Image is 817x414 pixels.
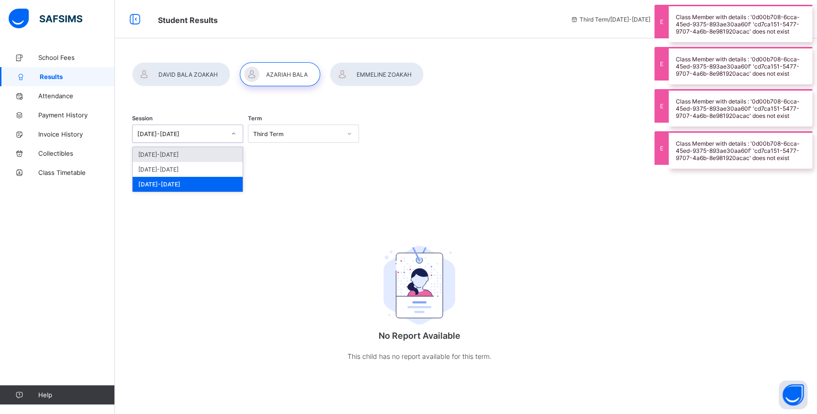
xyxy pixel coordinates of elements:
span: Collectibles [38,149,115,157]
div: No Report Available [324,219,515,381]
p: This child has no report available for this term. [324,350,515,362]
span: Student Results [158,15,218,25]
img: safsims [9,9,82,29]
p: No Report Available [324,331,515,341]
div: [DATE]-[DATE] [133,177,243,192]
div: [DATE]-[DATE] [137,130,225,138]
span: Class Timetable [38,169,115,176]
img: student.207b5acb3037b72b59086e8b1a17b1d0.svg [383,246,455,324]
span: session/term information [570,16,650,23]
span: Payment History [38,111,115,119]
span: Term [248,115,262,122]
div: [DATE]-[DATE] [133,147,243,162]
div: Class Member with details : '0d00b708-6cca-45ed-9375-893ae30aa60f' 'cd7ca151-5477-9707-4a6b-8e981... [669,131,812,169]
span: Results [40,73,115,80]
span: Help [38,391,114,399]
div: Class Member with details : '0d00b708-6cca-45ed-9375-893ae30aa60f' 'cd7ca151-5477-9707-4a6b-8e981... [669,47,812,84]
div: Third Term [253,130,341,138]
div: [DATE]-[DATE] [133,162,243,177]
span: Invoice History [38,130,115,138]
button: Open asap [779,380,807,409]
div: Class Member with details : '0d00b708-6cca-45ed-9375-893ae30aa60f' 'cd7ca151-5477-9707-4a6b-8e981... [669,5,812,42]
span: School Fees [38,54,115,61]
div: Class Member with details : '0d00b708-6cca-45ed-9375-893ae30aa60f' 'cd7ca151-5477-9707-4a6b-8e981... [669,89,812,126]
span: Attendance [38,92,115,100]
span: Session [132,115,153,122]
